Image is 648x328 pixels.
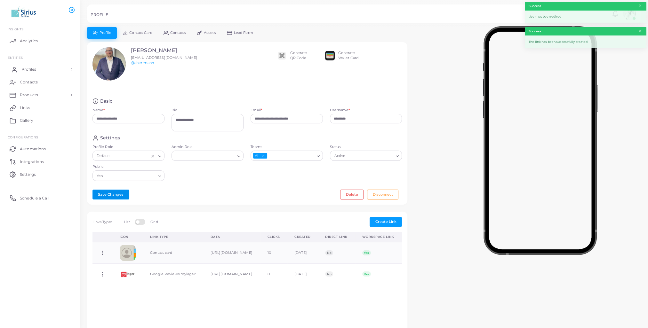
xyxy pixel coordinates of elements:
div: Direct Link [325,235,348,239]
label: Teams [251,144,323,150]
a: Settings [5,168,75,181]
span: No [325,271,333,277]
a: Automations [5,142,75,155]
button: Disconnect [367,190,398,199]
a: Integrations [5,155,75,168]
h4: Basic [100,98,113,104]
span: Configurations [8,135,38,139]
div: Icon [120,235,136,239]
h4: Settings [100,135,120,141]
td: 10 [260,242,287,263]
label: Profile Role [92,144,164,150]
a: Analytics [5,35,75,47]
label: Admin Role [172,144,244,150]
td: Contact card [143,242,204,263]
input: Search for option [174,152,235,160]
span: [EMAIL_ADDRESS][DOMAIN_NAME] [131,55,197,60]
img: logo [6,6,41,18]
div: Created [294,235,311,239]
span: Access [204,31,216,35]
label: Status [330,144,402,150]
input: Search for option [104,172,156,179]
div: Search for option [92,170,164,181]
input: Search for option [268,152,314,160]
a: Products [5,89,75,101]
td: [DATE] [287,263,318,285]
button: Close [638,27,642,35]
span: Lead Form [234,31,253,35]
strong: Success [529,4,541,8]
img: apple-wallet.png [325,51,335,60]
span: Default [96,153,111,160]
span: Integrations [20,159,44,165]
div: Search for option [172,151,244,161]
span: Profile [100,31,111,35]
label: Email [251,108,262,113]
a: Schedule a Call [5,191,75,204]
div: Data [211,235,253,239]
span: Contacts [170,31,186,35]
span: All [253,153,267,159]
div: Workspace Link [362,235,395,239]
button: Create Link [370,217,402,227]
button: Deselect All [261,153,265,158]
label: Grid [150,220,158,225]
label: List [124,220,130,225]
button: Save Changes [92,190,129,199]
div: Generate Wallet Card [338,51,358,61]
td: [URL][DOMAIN_NAME] [204,263,260,285]
span: Contact Card [129,31,152,35]
div: Search for option [251,151,323,161]
button: Clear Selected [150,153,155,158]
div: Search for option [330,151,402,161]
span: Active [333,153,346,160]
button: Close [638,2,642,9]
h3: [PERSON_NAME] [131,47,197,54]
span: Yes [362,271,371,277]
label: Username [330,108,350,113]
label: Bio [172,108,244,113]
span: Contacts [20,79,38,85]
div: Link Type [150,235,196,239]
span: Links Type: [92,220,112,224]
input: Search for option [111,152,149,160]
div: Search for option [92,151,164,161]
img: 1a3e011f-8804-45fb-819b-af4ae38a5949-1756199819186.png [120,266,136,282]
span: ENTITIES [8,56,23,59]
button: Delete [340,190,364,199]
input: Search for option [347,152,393,160]
td: [DATE] [287,242,318,263]
a: Profiles [5,63,75,76]
span: Analytics [20,38,38,44]
a: Links [5,101,75,114]
img: qr2.png [277,51,287,60]
h5: PROFILE [91,12,108,17]
span: Profiles [21,66,36,72]
div: User has been edited [525,11,646,23]
span: Products [20,92,38,98]
td: Google Reviews mylager [143,263,204,285]
div: The link has been successfully created [525,35,646,48]
span: Schedule a Call [20,195,49,201]
strong: Success [529,29,541,34]
span: INSIGHTS [8,27,23,31]
span: No [325,250,333,255]
a: Contacts [5,76,75,89]
div: Generate QR Code [290,51,307,61]
th: Action [92,232,113,242]
img: phone-mock.b55596b7.png [483,26,597,255]
span: Yes [96,173,104,179]
a: Gallery [5,114,75,127]
span: Create Link [375,219,396,224]
a: @aherrmann [131,60,154,65]
span: Settings [20,172,36,177]
img: contactcard.png [120,245,136,261]
span: Gallery [20,118,33,123]
td: [URL][DOMAIN_NAME] [204,242,260,263]
span: Links [20,105,30,111]
span: Yes [362,250,371,255]
td: 0 [260,263,287,285]
span: Automations [20,146,46,152]
label: Public [92,164,164,169]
